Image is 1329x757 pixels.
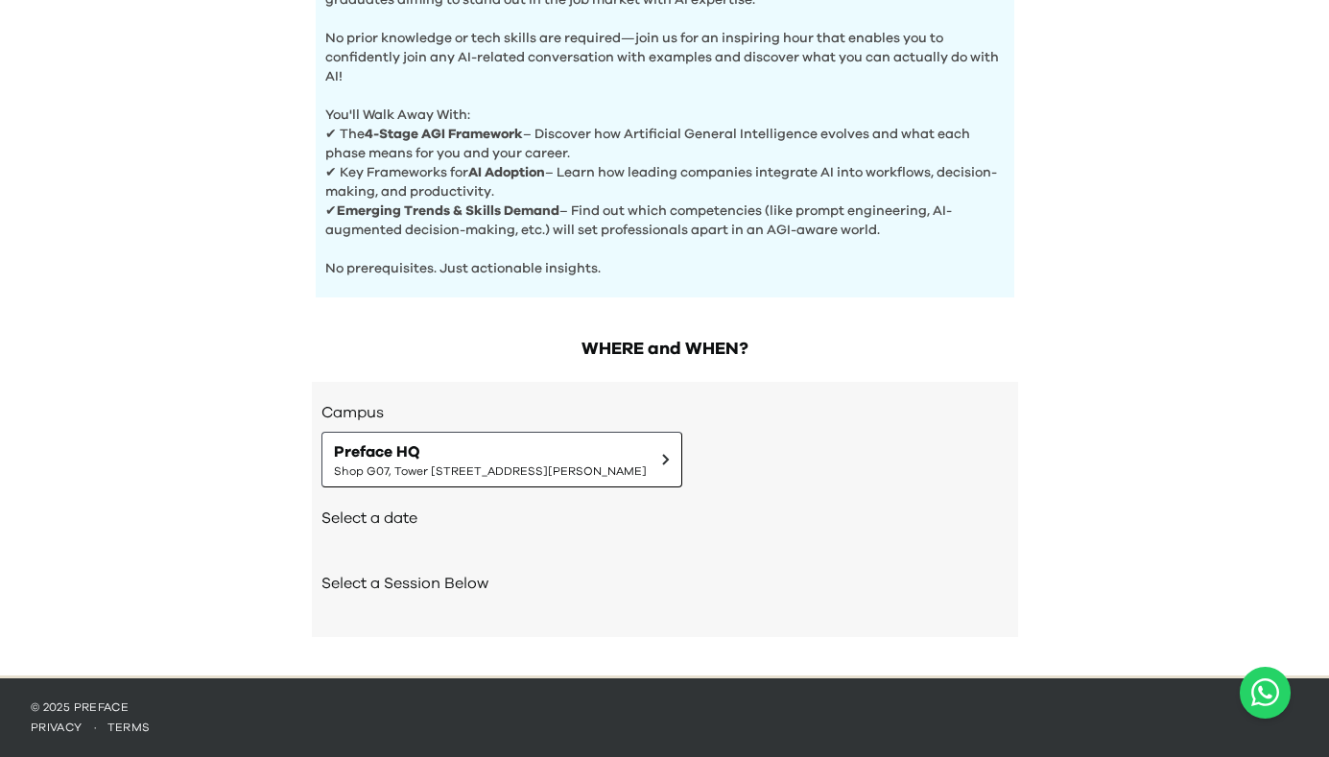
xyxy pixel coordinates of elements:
[334,440,647,463] span: Preface HQ
[468,166,545,179] b: AI Adoption
[321,572,1009,595] h2: Select a Session Below
[325,240,1005,278] p: No prerequisites. Just actionable insights.
[107,722,151,733] a: terms
[1240,667,1291,719] button: Open WhatsApp chat
[31,722,83,733] a: privacy
[321,507,1009,530] h2: Select a date
[365,128,523,141] b: 4-Stage AGI Framework
[321,432,682,487] button: Preface HQShop G07, Tower [STREET_ADDRESS][PERSON_NAME]
[325,201,1005,240] p: ✔ – Find out which competencies (like prompt engineering, AI-augmented decision-making, etc.) wil...
[325,86,1005,125] p: You'll Walk Away With:
[83,722,107,733] span: ·
[325,125,1005,163] p: ✔ The – Discover how Artificial General Intelligence evolves and what each phase means for you an...
[337,204,559,218] b: Emerging Trends & Skills Demand
[334,463,647,479] span: Shop G07, Tower [STREET_ADDRESS][PERSON_NAME]
[325,163,1005,201] p: ✔ Key Frameworks for – Learn how leading companies integrate AI into workflows, decision-making, ...
[31,699,1298,715] p: © 2025 Preface
[321,401,1009,424] h3: Campus
[325,10,1005,86] p: No prior knowledge or tech skills are required—join us for an inspiring hour that enables you to ...
[312,336,1018,363] h2: WHERE and WHEN?
[1240,667,1291,719] a: Chat with us on WhatsApp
